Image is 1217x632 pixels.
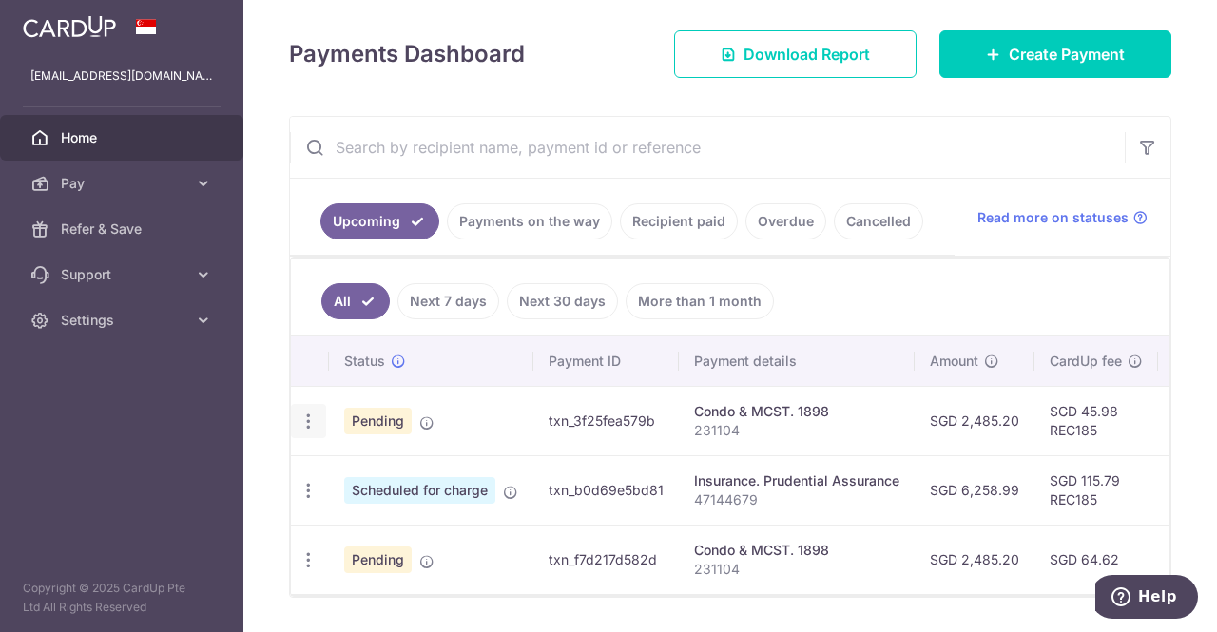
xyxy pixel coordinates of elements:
[397,283,499,319] a: Next 7 days
[533,525,679,594] td: txn_f7d217d582d
[930,352,978,371] span: Amount
[620,203,738,239] a: Recipient paid
[1095,575,1198,622] iframe: Opens a widget where you can find more information
[744,43,870,66] span: Download Report
[1009,43,1125,66] span: Create Payment
[694,421,899,440] p: 231104
[344,477,495,504] span: Scheduled for charge
[745,203,826,239] a: Overdue
[344,408,412,434] span: Pending
[1034,455,1158,525] td: SGD 115.79 REC185
[679,336,915,386] th: Payment details
[30,67,213,86] p: [EMAIL_ADDRESS][DOMAIN_NAME]
[694,471,899,490] div: Insurance. Prudential Assurance
[447,203,612,239] a: Payments on the way
[977,208,1129,227] span: Read more on statuses
[533,455,679,525] td: txn_b0d69e5bd81
[344,546,412,573] span: Pending
[1050,352,1122,371] span: CardUp fee
[61,174,186,193] span: Pay
[834,203,923,239] a: Cancelled
[320,203,439,239] a: Upcoming
[694,402,899,421] div: Condo & MCST. 1898
[533,386,679,455] td: txn_3f25fea579b
[61,265,186,284] span: Support
[321,283,390,319] a: All
[915,525,1034,594] td: SGD 2,485.20
[694,541,899,560] div: Condo & MCST. 1898
[915,455,1034,525] td: SGD 6,258.99
[939,30,1171,78] a: Create Payment
[533,336,679,386] th: Payment ID
[23,15,116,38] img: CardUp
[626,283,774,319] a: More than 1 month
[507,283,618,319] a: Next 30 days
[289,37,525,71] h4: Payments Dashboard
[1034,525,1158,594] td: SGD 64.62
[61,220,186,239] span: Refer & Save
[977,208,1148,227] a: Read more on statuses
[694,490,899,509] p: 47144679
[344,352,385,371] span: Status
[1034,386,1158,455] td: SGD 45.98 REC185
[694,560,899,579] p: 231104
[61,311,186,330] span: Settings
[915,386,1034,455] td: SGD 2,485.20
[61,128,186,147] span: Home
[290,117,1125,178] input: Search by recipient name, payment id or reference
[674,30,917,78] a: Download Report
